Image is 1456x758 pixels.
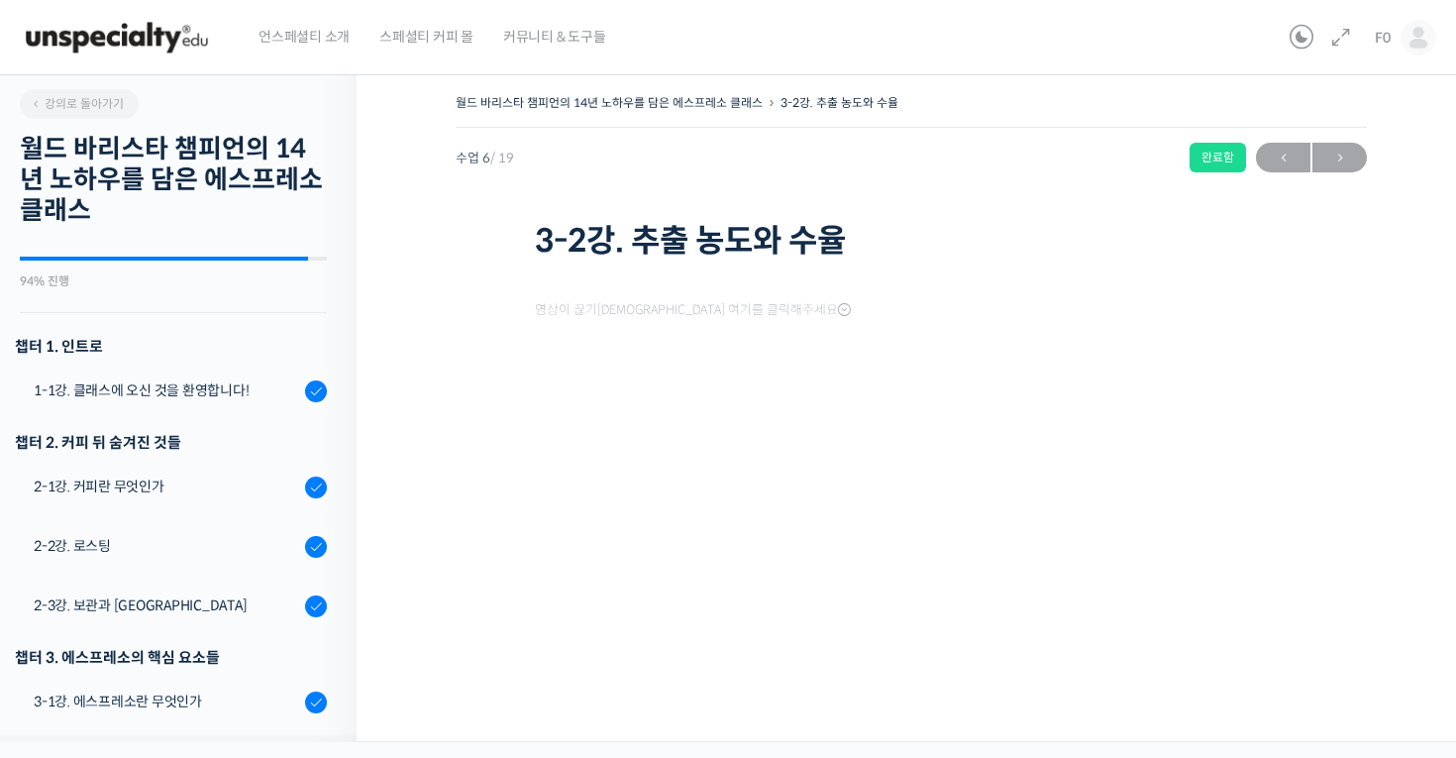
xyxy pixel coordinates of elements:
div: 챕터 3. 에스프레소의 핵심 요소들 [15,644,327,671]
span: 영상이 끊기[DEMOGRAPHIC_DATA] 여기를 클릭해주세요 [535,302,851,318]
h2: 월드 바리스타 챔피언의 14년 노하우를 담은 에스프레소 클래스 [20,134,327,227]
div: 3-1강. 에스프레소란 무엇인가 [34,691,299,712]
span: ← [1256,145,1310,171]
div: 2-1강. 커피란 무엇인가 [34,476,299,497]
a: 다음→ [1312,143,1367,172]
div: 2-3강. 보관과 [GEOGRAPHIC_DATA] [34,595,299,616]
h3: 챕터 1. 인트로 [15,333,327,360]
a: 월드 바리스타 챔피언의 14년 노하우를 담은 에스프레소 클래스 [456,95,763,110]
div: 2-2강. 로스팅 [34,535,299,557]
a: 3-2강. 추출 농도와 수율 [780,95,898,110]
div: 94% 진행 [20,275,327,287]
span: → [1312,145,1367,171]
div: 1-1강. 클래스에 오신 것을 환영합니다! [34,379,299,401]
h1: 3-2강. 추출 농도와 수율 [535,222,1288,260]
span: 수업 6 [456,152,514,164]
span: / 19 [490,150,514,166]
div: 완료함 [1190,143,1246,172]
span: 강의로 돌아가기 [30,96,124,111]
span: F0 [1375,29,1391,47]
a: ←이전 [1256,143,1310,172]
div: 챕터 2. 커피 뒤 숨겨진 것들 [15,429,327,456]
a: 강의로 돌아가기 [20,89,139,119]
